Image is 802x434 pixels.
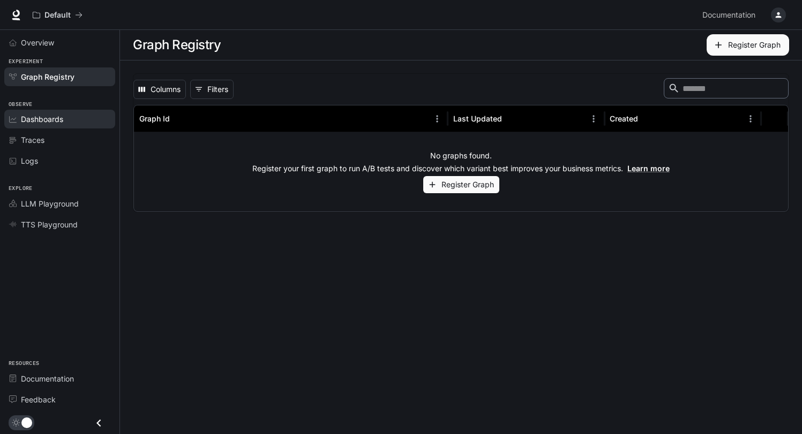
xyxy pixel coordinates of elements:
span: LLM Playground [21,198,79,209]
span: Graph Registry [21,71,74,82]
button: Menu [743,111,759,127]
button: All workspaces [28,4,87,26]
a: Dashboards [4,110,115,128]
a: Overview [4,33,115,52]
a: Logs [4,151,115,170]
span: Dashboards [21,113,63,125]
div: Last Updated [453,114,502,123]
span: Dark mode toggle [21,416,32,428]
a: LLM Playground [4,194,115,213]
div: Graph Id [139,114,170,123]
button: Register Graph [707,34,789,56]
p: Register your first graph to run A/B tests and discover which variant best improves your business... [252,163,670,174]
button: Sort [503,111,519,127]
p: Default [44,11,71,20]
h1: Graph Registry [133,34,221,56]
a: Documentation [4,369,115,388]
button: Menu [586,111,602,127]
span: Logs [21,155,38,166]
button: Show filters [190,80,234,99]
button: Menu [429,111,445,127]
span: TTS Playground [21,219,78,230]
div: Search [664,78,789,101]
div: Created [610,114,638,123]
span: Traces [21,134,44,146]
span: Feedback [21,394,56,405]
button: Select columns [133,80,186,99]
span: Overview [21,37,54,48]
a: Traces [4,131,115,149]
button: Sort [639,111,655,127]
a: TTS Playground [4,215,115,234]
span: Documentation [702,9,755,22]
a: Feedback [4,390,115,409]
a: Graph Registry [4,67,115,86]
a: Documentation [698,4,763,26]
span: Documentation [21,373,74,384]
button: Close drawer [87,412,111,434]
button: Sort [171,111,187,127]
p: No graphs found. [430,150,492,161]
a: Learn more [627,164,670,173]
button: Register Graph [423,176,499,194]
